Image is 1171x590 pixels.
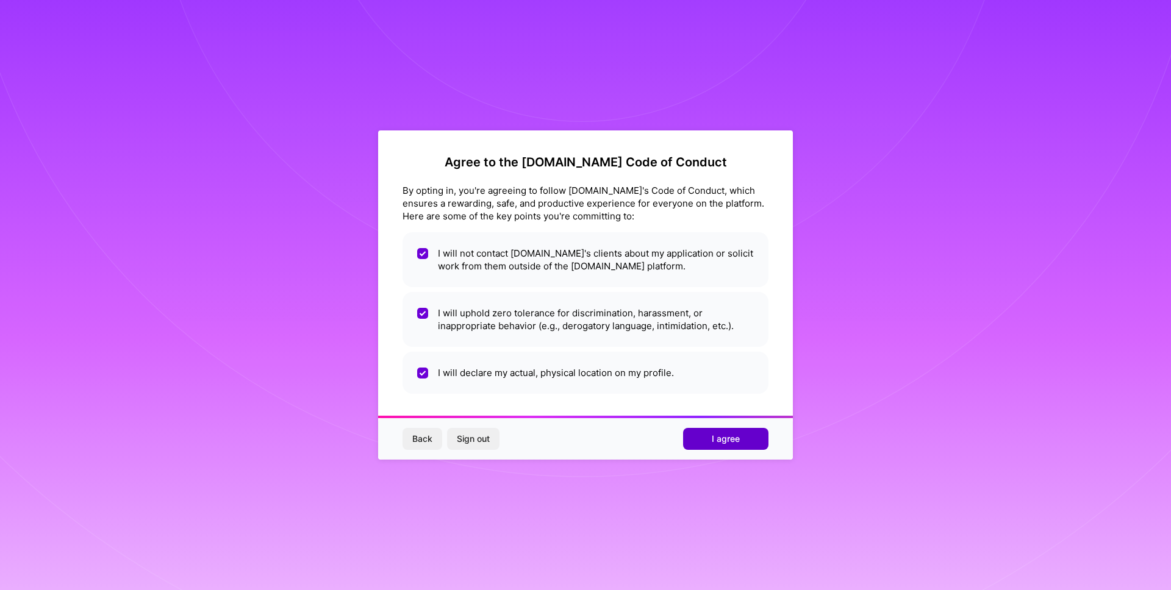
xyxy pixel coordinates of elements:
li: I will uphold zero tolerance for discrimination, harassment, or inappropriate behavior (e.g., der... [403,292,768,347]
span: Sign out [457,433,490,445]
span: I agree [712,433,740,445]
button: Sign out [447,428,500,450]
button: I agree [683,428,768,450]
div: By opting in, you're agreeing to follow [DOMAIN_NAME]'s Code of Conduct, which ensures a rewardin... [403,184,768,222]
h2: Agree to the [DOMAIN_NAME] Code of Conduct [403,155,768,169]
span: Back [412,433,432,445]
button: Back [403,428,442,450]
li: I will not contact [DOMAIN_NAME]'s clients about my application or solicit work from them outside... [403,232,768,287]
li: I will declare my actual, physical location on my profile. [403,352,768,394]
